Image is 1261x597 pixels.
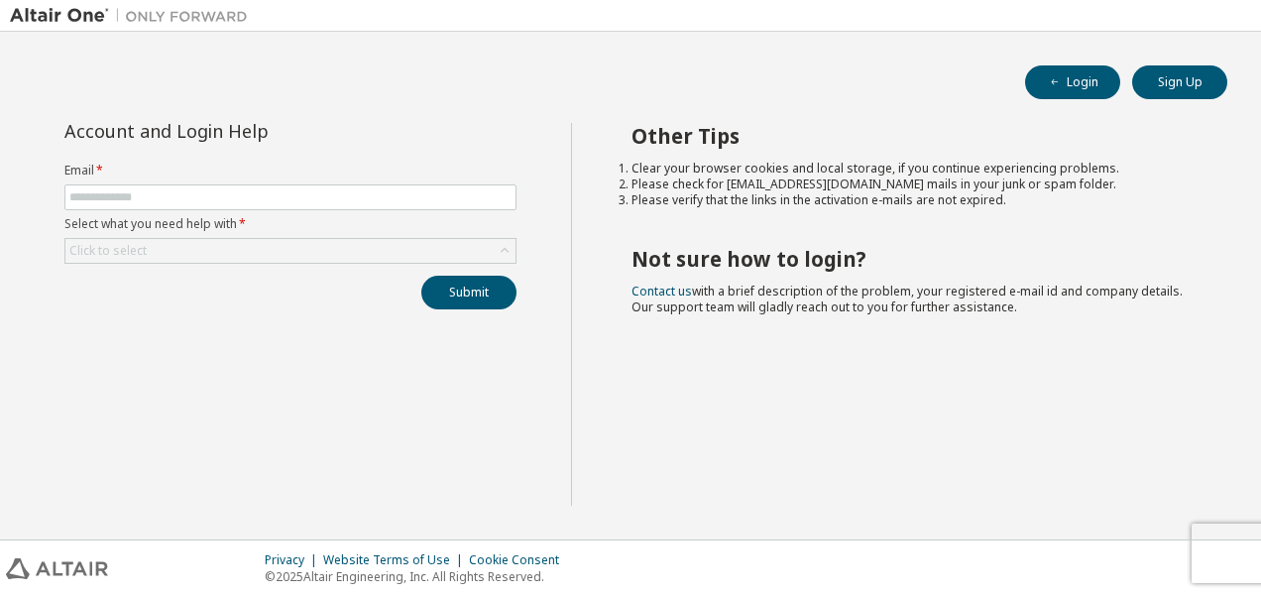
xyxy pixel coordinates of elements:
li: Clear your browser cookies and local storage, if you continue experiencing problems. [631,161,1193,177]
div: Privacy [265,552,323,568]
h2: Not sure how to login? [631,246,1193,272]
button: Submit [421,276,516,309]
li: Please check for [EMAIL_ADDRESS][DOMAIN_NAME] mails in your junk or spam folder. [631,177,1193,192]
a: Contact us [631,283,692,299]
li: Please verify that the links in the activation e-mails are not expired. [631,192,1193,208]
div: Website Terms of Use [323,552,469,568]
div: Cookie Consent [469,552,571,568]
span: with a brief description of the problem, your registered e-mail id and company details. Our suppo... [631,283,1183,315]
img: Altair One [10,6,258,26]
button: Login [1025,65,1120,99]
div: Click to select [69,243,147,259]
div: Click to select [65,239,516,263]
label: Select what you need help with [64,216,516,232]
label: Email [64,163,516,179]
p: © 2025 Altair Engineering, Inc. All Rights Reserved. [265,568,571,585]
h2: Other Tips [631,123,1193,149]
img: altair_logo.svg [6,558,108,579]
div: Account and Login Help [64,123,426,139]
button: Sign Up [1132,65,1227,99]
